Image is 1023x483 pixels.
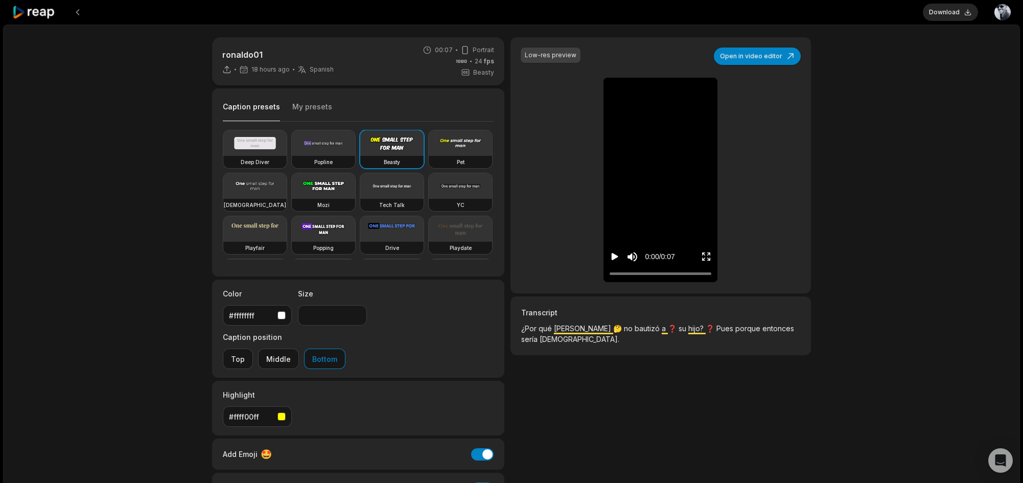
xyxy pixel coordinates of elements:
[521,323,800,353] p: 🤔 ❓ ❓
[626,250,639,263] button: Mute sound
[624,324,635,333] span: no
[521,307,800,318] h3: Transcript
[310,65,334,74] span: Spanish
[539,324,554,333] span: qué
[521,324,539,333] span: ¿Por
[521,335,540,343] span: sería
[223,332,345,342] label: Caption position
[762,324,794,333] span: entonces
[222,49,334,61] p: ronaldo01
[304,349,345,369] button: Bottom
[540,335,619,343] span: [DEMOGRAPHIC_DATA].
[716,324,735,333] span: Pues
[261,447,272,461] span: 🤩
[679,324,688,333] span: su
[258,349,299,369] button: Middle
[223,102,280,122] button: Caption presets
[554,324,613,333] span: [PERSON_NAME]
[245,244,265,252] h3: Playfair
[701,247,711,266] button: Enter Fullscreen
[385,244,399,252] h3: Drive
[473,68,494,77] span: Beasty
[645,251,675,262] div: 0:00 / 0:07
[484,57,494,65] span: fps
[224,201,286,209] h3: [DEMOGRAPHIC_DATA]
[229,411,273,422] div: #ffff00ff
[384,158,400,166] h3: Beasty
[688,324,706,333] span: hijo?
[635,324,662,333] span: bautizó
[251,65,290,74] span: 18 hours ago
[313,244,334,252] h3: Popping
[457,201,464,209] h3: YC
[435,45,453,55] span: 00:07
[223,305,292,326] button: #ffffffff
[298,288,367,299] label: Size
[379,201,405,209] h3: Tech Talk
[988,448,1013,473] div: Open Intercom Messenger
[662,324,668,333] span: a
[525,51,576,60] div: Low-res preview
[735,324,762,333] span: porque
[314,158,333,166] h3: Popline
[223,389,292,400] label: Highlight
[229,310,273,321] div: #ffffffff
[610,247,620,266] button: Play video
[223,406,292,427] button: #ffff00ff
[223,349,253,369] button: Top
[473,45,494,55] span: Portrait
[241,158,269,166] h3: Deep Diver
[292,102,332,121] button: My presets
[223,288,292,299] label: Color
[450,244,472,252] h3: Playdate
[475,57,494,66] span: 24
[317,201,330,209] h3: Mozi
[457,158,464,166] h3: Pet
[923,4,978,21] button: Download
[223,449,258,459] span: Add Emoji
[714,48,801,65] button: Open in video editor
